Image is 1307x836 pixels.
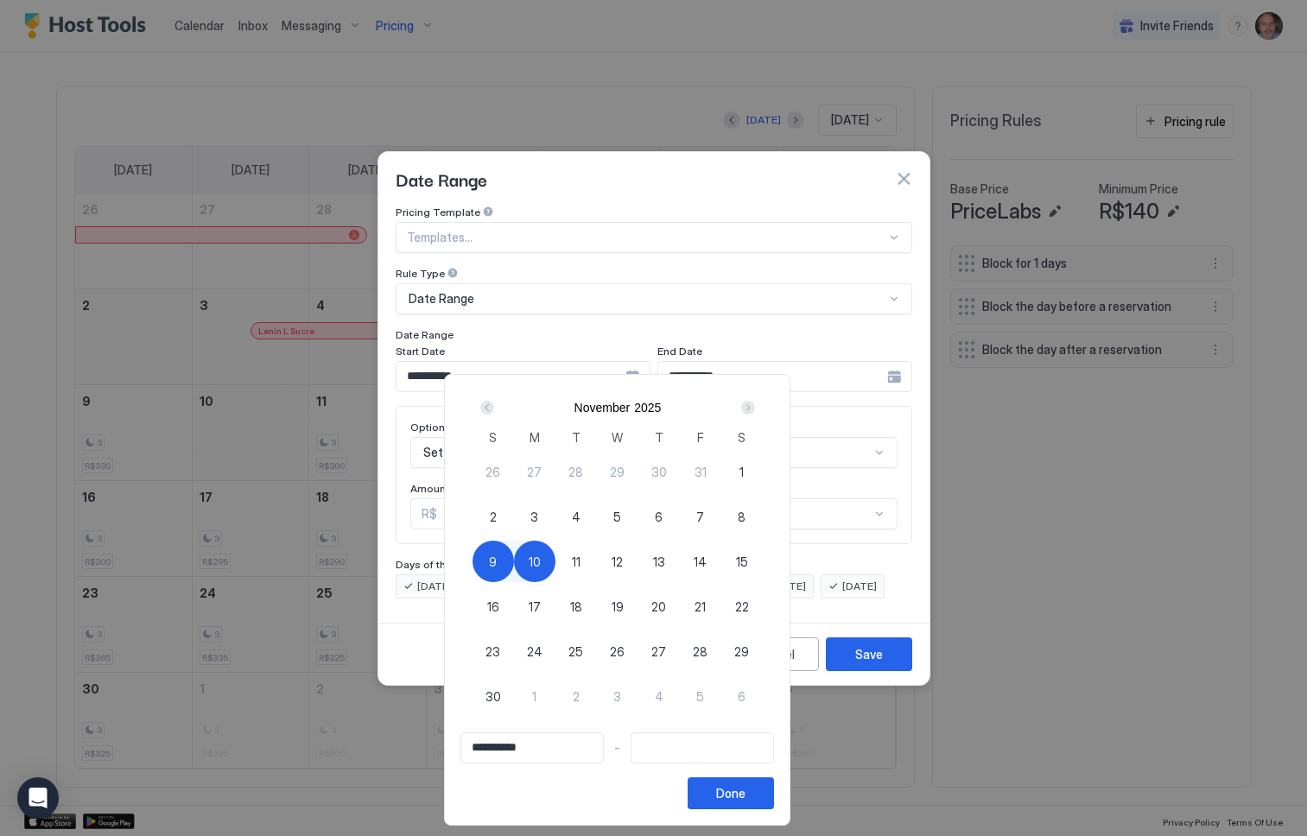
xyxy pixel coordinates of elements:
[485,463,500,481] span: 26
[555,675,597,717] button: 2
[530,508,538,526] span: 3
[490,508,497,526] span: 2
[610,643,625,661] span: 26
[610,463,625,481] span: 29
[568,463,583,481] span: 28
[489,428,497,446] span: S
[597,630,638,672] button: 26
[487,598,499,616] span: 16
[572,428,581,446] span: T
[612,428,623,446] span: W
[736,553,748,571] span: 15
[614,740,620,756] span: -
[514,586,555,627] button: 17
[638,630,680,672] button: 27
[529,598,541,616] span: 17
[738,687,745,706] span: 6
[688,777,774,809] button: Done
[716,784,745,802] div: Done
[485,687,501,706] span: 30
[680,451,721,492] button: 31
[473,451,514,492] button: 26
[631,733,773,763] input: Input Field
[680,541,721,582] button: 14
[651,463,667,481] span: 30
[555,630,597,672] button: 25
[721,630,763,672] button: 29
[473,541,514,582] button: 9
[721,451,763,492] button: 1
[739,463,744,481] span: 1
[721,675,763,717] button: 6
[461,733,603,763] input: Input Field
[489,553,497,571] span: 9
[477,397,500,418] button: Prev
[473,630,514,672] button: 23
[696,687,704,706] span: 5
[734,643,749,661] span: 29
[473,496,514,537] button: 2
[597,541,638,582] button: 12
[651,598,666,616] span: 20
[638,541,680,582] button: 13
[655,508,663,526] span: 6
[634,401,661,415] button: 2025
[694,553,707,571] span: 14
[572,553,581,571] span: 11
[555,586,597,627] button: 18
[721,541,763,582] button: 15
[527,463,542,481] span: 27
[655,428,663,446] span: T
[568,643,583,661] span: 25
[514,451,555,492] button: 27
[514,541,555,582] button: 10
[473,675,514,717] button: 30
[514,675,555,717] button: 1
[695,598,706,616] span: 21
[597,586,638,627] button: 19
[597,675,638,717] button: 3
[651,643,666,661] span: 27
[638,675,680,717] button: 4
[597,451,638,492] button: 29
[697,428,704,446] span: F
[695,463,707,481] span: 31
[680,586,721,627] button: 21
[735,598,749,616] span: 22
[529,553,541,571] span: 10
[680,675,721,717] button: 5
[572,508,581,526] span: 4
[655,687,663,706] span: 4
[638,586,680,627] button: 20
[570,598,582,616] span: 18
[530,428,540,446] span: M
[613,687,621,706] span: 3
[612,598,624,616] span: 19
[738,428,745,446] span: S
[574,401,631,415] button: November
[721,496,763,537] button: 8
[473,586,514,627] button: 16
[527,643,542,661] span: 24
[573,687,580,706] span: 2
[693,643,707,661] span: 28
[721,586,763,627] button: 22
[680,496,721,537] button: 7
[514,630,555,672] button: 24
[532,687,536,706] span: 1
[514,496,555,537] button: 3
[555,451,597,492] button: 28
[738,508,745,526] span: 8
[485,643,500,661] span: 23
[612,553,623,571] span: 12
[638,451,680,492] button: 30
[597,496,638,537] button: 5
[638,496,680,537] button: 6
[696,508,704,526] span: 7
[555,496,597,537] button: 4
[17,777,59,819] div: Open Intercom Messenger
[680,630,721,672] button: 28
[555,541,597,582] button: 11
